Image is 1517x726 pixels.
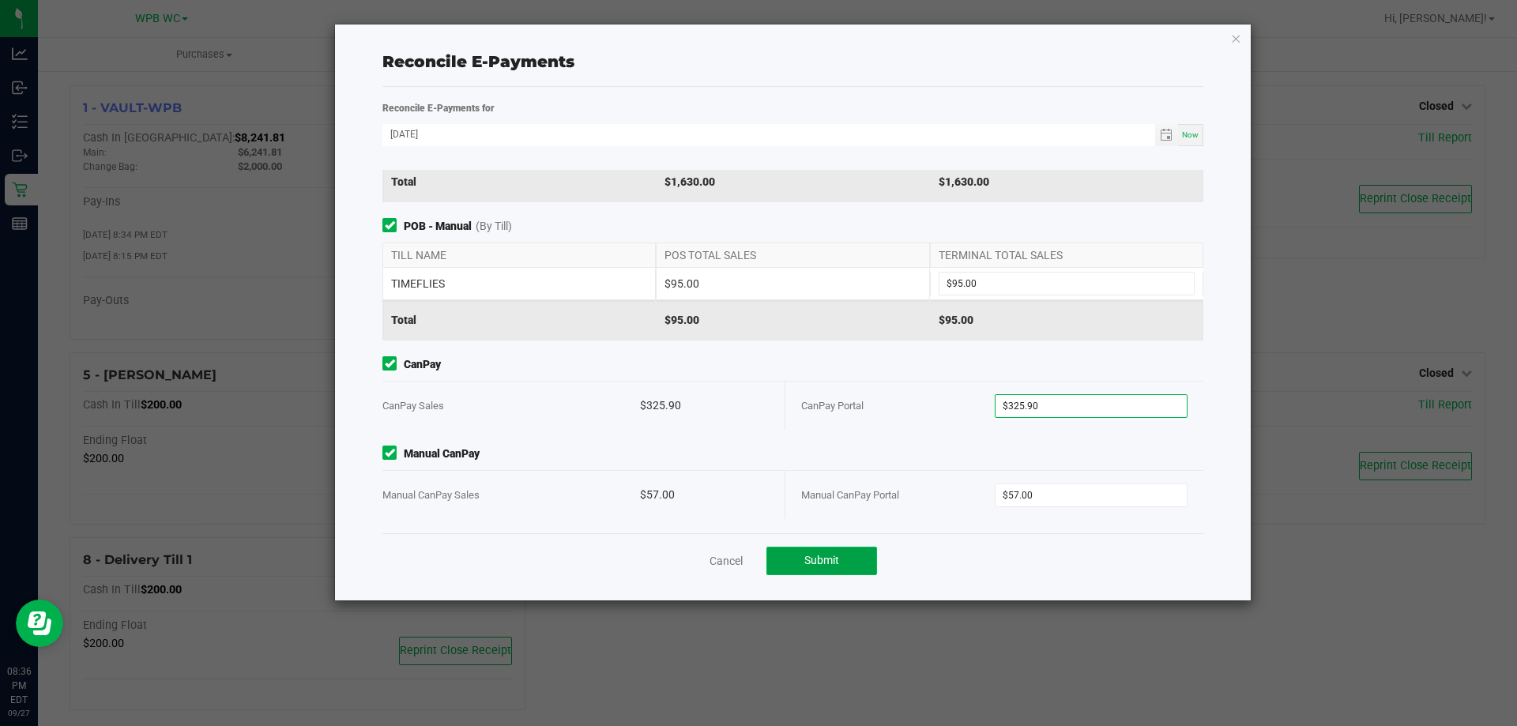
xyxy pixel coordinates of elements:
div: POS TOTAL SALES [656,243,929,267]
div: TIMEFLIES [382,268,656,299]
div: $95.00 [656,268,929,299]
div: $1,630.00 [930,162,1203,201]
strong: CanPay [404,356,441,373]
button: Submit [766,547,877,575]
div: $95.00 [656,300,929,340]
div: $325.90 [640,382,769,430]
span: (By Till) [476,218,512,235]
span: Manual CanPay Sales [382,489,480,501]
span: CanPay Portal [801,400,864,412]
div: Total [382,162,656,201]
div: $57.00 [640,471,769,519]
strong: POB - Manual [404,218,472,235]
span: CanPay Sales [382,400,444,412]
form-toggle: Include in reconciliation [382,218,404,235]
div: TERMINAL TOTAL SALES [930,243,1203,267]
span: Now [1182,130,1199,139]
form-toggle: Include in reconciliation [382,356,404,373]
strong: Manual CanPay [404,446,480,462]
div: TILL NAME [382,243,656,267]
span: Manual CanPay Portal [801,489,899,501]
div: $95.00 [930,300,1203,340]
form-toggle: Include in reconciliation [382,446,404,462]
iframe: Resource center [16,600,63,647]
div: Total [382,300,656,340]
div: Reconcile E-Payments [382,50,1203,73]
strong: Reconcile E-Payments for [382,103,495,114]
span: Submit [804,554,839,566]
a: Cancel [710,553,743,569]
span: Toggle calendar [1155,124,1178,146]
div: $1,630.00 [656,162,929,201]
input: Date [382,124,1155,144]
